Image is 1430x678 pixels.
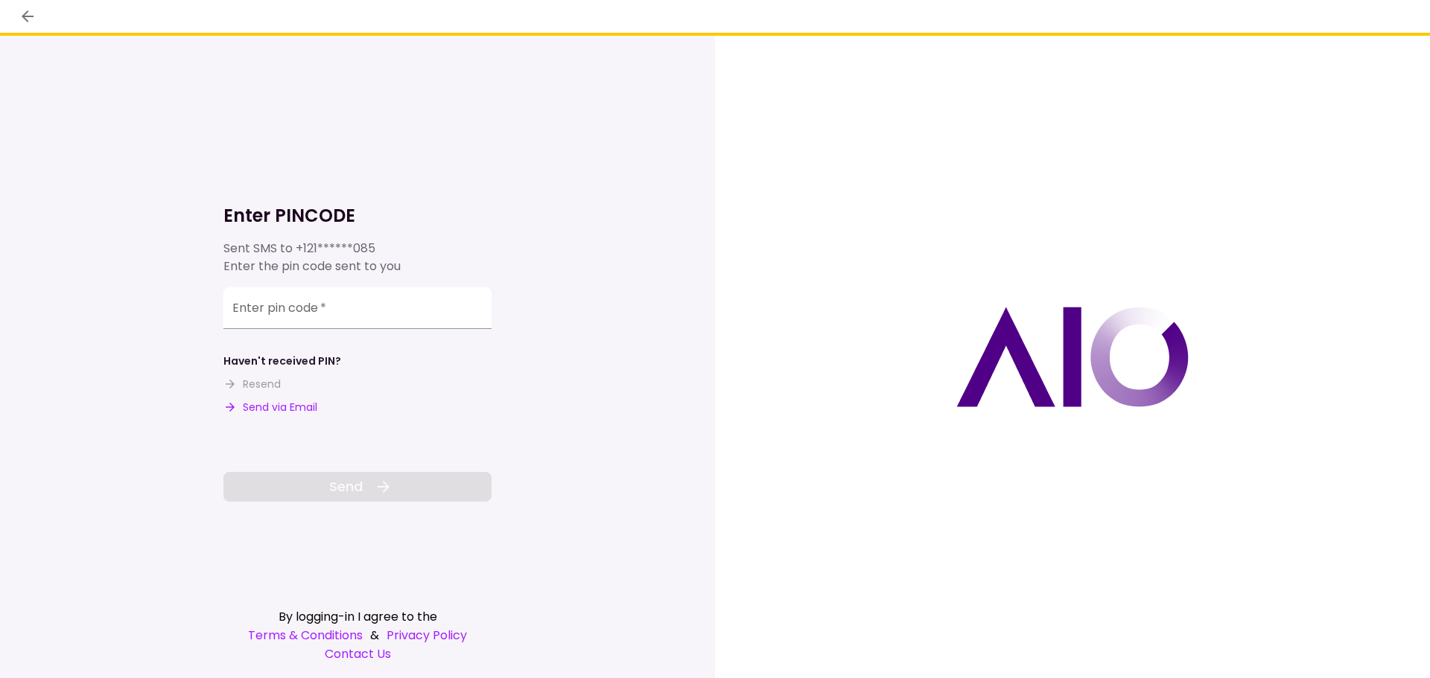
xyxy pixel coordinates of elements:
a: Privacy Policy [387,626,467,645]
div: Haven't received PIN? [223,354,341,369]
div: & [223,626,492,645]
button: Send [223,472,492,502]
button: Resend [223,377,281,392]
img: AIO logo [956,307,1189,407]
a: Terms & Conditions [248,626,363,645]
span: Send [329,476,363,496]
h1: Enter PINCODE [223,204,492,228]
button: back [15,4,40,29]
div: By logging-in I agree to the [223,607,492,626]
a: Contact Us [223,645,492,663]
div: Sent SMS to Enter the pin code sent to you [223,240,492,275]
button: Send via Email [223,400,317,415]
